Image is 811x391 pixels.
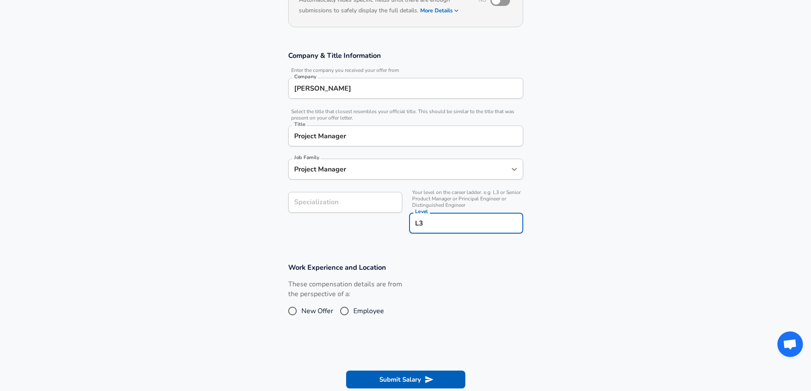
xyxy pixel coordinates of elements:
label: Level [415,209,428,214]
h3: Company & Title Information [288,51,523,60]
button: More Details [420,5,459,17]
span: Employee [353,306,384,316]
h3: Work Experience and Location [288,263,523,272]
label: These compensation details are from the perspective of a: [288,280,402,299]
input: Google [292,82,519,95]
input: Software Engineer [292,129,519,143]
label: Company [294,74,316,79]
label: Job Family [294,155,319,160]
span: New Offer [301,306,333,316]
button: Submit Salary [346,371,465,388]
button: Open [508,163,520,175]
span: Select the title that closest resembles your official title. This should be similar to the title ... [288,108,523,121]
label: Title [294,122,305,127]
div: Open chat [777,331,803,357]
span: Enter the company you received your offer from [288,67,523,74]
input: Software Engineer [292,163,507,176]
input: Specialization [288,192,402,213]
span: Your level on the career ladder. e.g. L3 or Senior Product Manager or Principal Engineer or Disti... [409,189,523,208]
input: L3 [413,217,519,230]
